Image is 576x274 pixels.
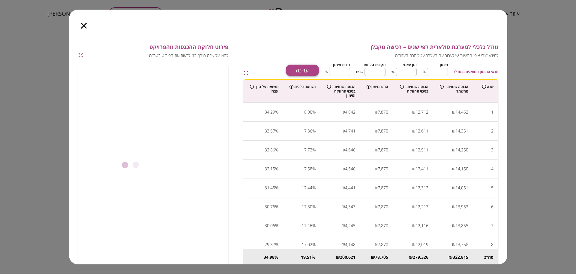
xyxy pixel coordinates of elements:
[265,221,275,230] div: 30.06
[412,145,415,154] div: ₪
[302,221,312,230] div: 17.16
[374,183,378,192] div: ₪
[345,183,355,192] div: 4,441
[275,183,278,192] div: %
[265,202,275,211] div: 30.75
[301,254,312,260] div: 19.51
[275,202,278,211] div: %
[345,126,355,135] div: 4,741
[342,221,345,230] div: ₪
[336,254,340,260] div: ₪
[491,126,493,135] div: 2
[312,164,316,173] div: %
[345,202,355,211] div: 4,343
[256,44,498,50] span: מודל כלכלי למערכת סולארית לפי שנים – רכישה מקבלן
[412,221,415,230] div: ₪
[85,44,228,50] span: פירוט חלוקת ההכנסות מהפרויקט
[374,108,378,117] div: ₪
[378,164,388,173] div: 7,870
[275,126,278,135] div: %
[312,108,316,117] div: %
[423,69,426,75] span: %
[302,202,312,211] div: 17.30
[356,69,363,75] span: שנים
[448,254,453,260] div: ₪
[342,126,345,135] div: ₪
[342,240,345,249] div: ₪
[452,108,455,117] div: ₪
[264,254,274,260] div: 34.98
[452,126,455,135] div: ₪
[415,202,428,211] div: 12,213
[452,202,455,211] div: ₪
[345,240,355,249] div: 4,148
[286,65,319,76] button: עריכה
[440,62,448,67] span: מימון
[378,240,388,249] div: 7,870
[412,164,415,173] div: ₪
[412,126,415,135] div: ₪
[312,183,316,192] div: %
[455,240,468,249] div: 13,758
[274,254,278,260] div: %
[415,126,428,135] div: 12,611
[455,164,468,173] div: 14,150
[491,164,493,173] div: 4
[491,183,493,192] div: 5
[302,108,312,117] div: 18.00
[455,108,468,117] div: 14,452
[409,254,413,260] div: ₪
[275,108,278,117] div: %
[415,145,428,154] div: 12,511
[478,85,493,89] div: שנה
[374,240,378,249] div: ₪
[454,69,498,75] span: תנאי המימון המוצגים במודל:
[256,53,498,59] span: למידע לגבי אופן החישוב יש לעבור עם העכבר על כותרת העמודה.
[275,221,278,230] div: %
[374,145,378,154] div: ₪
[327,85,355,98] div: הכנסה שנתית בניכוי תחזוקה ומימון
[491,221,493,230] div: 7
[342,145,345,154] div: ₪
[288,85,316,89] div: תשואה כללית
[265,183,275,192] div: 31.45
[121,149,184,182] img: טוען...
[455,221,468,230] div: 13,855
[374,221,378,230] div: ₪
[275,145,278,154] div: %
[455,183,468,192] div: 14,051
[415,108,428,117] div: 12,712
[453,254,468,260] div: 322,815
[412,240,415,249] div: ₪
[391,69,394,75] span: %
[375,254,388,260] div: 78,705
[415,240,428,249] div: 12,019
[342,183,345,192] div: ₪
[265,240,275,249] div: 29.37
[412,108,415,117] div: ₪
[412,183,415,192] div: ₪
[378,145,388,154] div: 7,870
[342,202,345,211] div: ₪
[455,126,468,135] div: 14,351
[302,145,312,154] div: 17.72
[265,145,275,154] div: 32.86
[491,240,493,249] div: 8
[415,183,428,192] div: 12,312
[413,254,428,260] div: 279,326
[275,240,278,249] div: %
[345,108,355,117] div: 4,842
[378,221,388,230] div: 7,870
[365,85,388,89] div: החזר מימון
[403,62,417,67] span: הון עצמי
[378,183,388,192] div: 7,870
[345,164,355,173] div: 4,540
[312,145,316,154] div: %
[362,62,385,67] span: תקופת הלוואה
[342,164,345,173] div: ₪
[325,69,328,75] span: %
[312,254,316,260] div: %
[250,85,278,93] div: תשואה על הון עצמי
[452,164,455,173] div: ₪
[491,108,493,117] div: 1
